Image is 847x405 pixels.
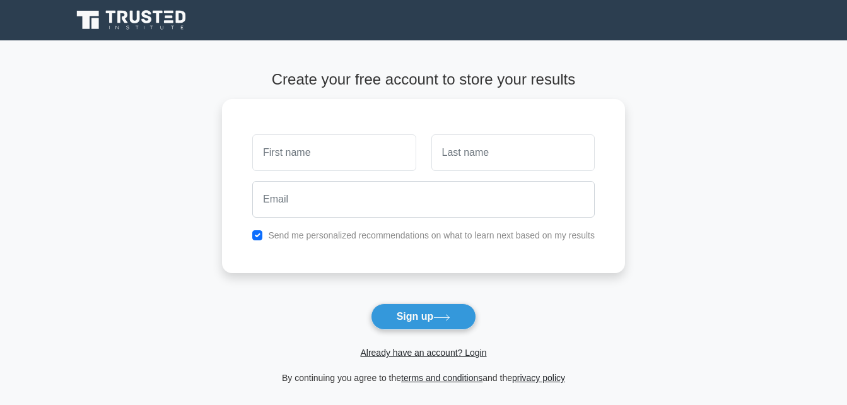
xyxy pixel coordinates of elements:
[401,373,482,383] a: terms and conditions
[252,181,595,218] input: Email
[268,230,595,240] label: Send me personalized recommendations on what to learn next based on my results
[431,134,595,171] input: Last name
[214,370,633,385] div: By continuing you agree to the and the
[252,134,416,171] input: First name
[222,71,625,89] h4: Create your free account to store your results
[512,373,565,383] a: privacy policy
[371,303,477,330] button: Sign up
[360,348,486,358] a: Already have an account? Login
